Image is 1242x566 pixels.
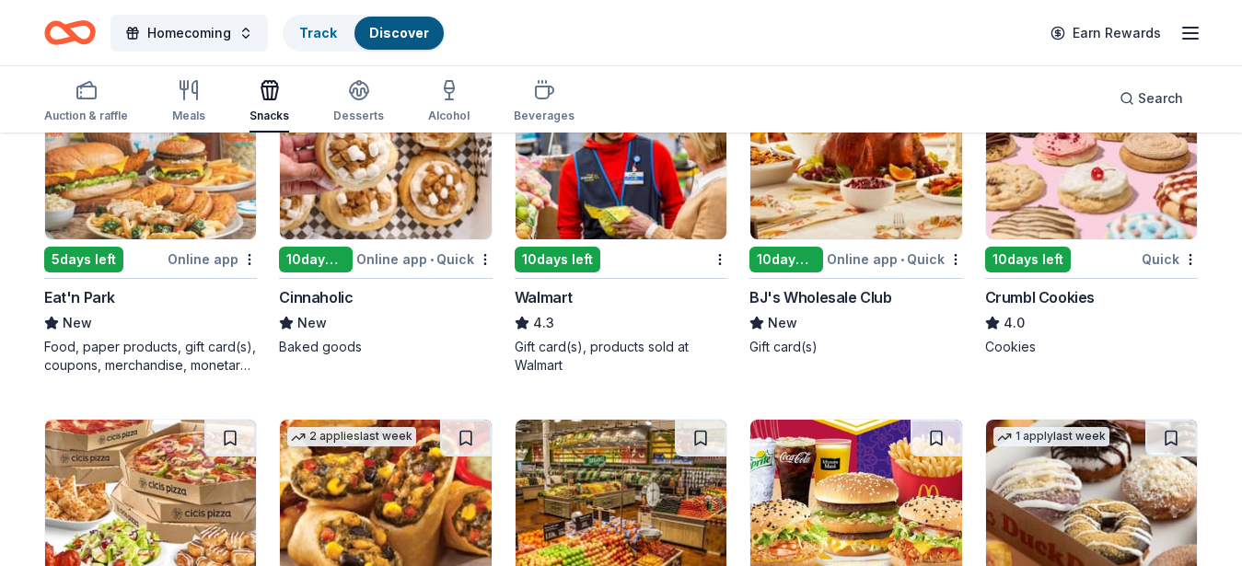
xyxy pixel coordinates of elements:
[749,64,962,356] a: Image for BJ's Wholesale Club2 applieslast week10days leftOnline app•QuickBJ's Wholesale ClubNewG...
[515,286,573,308] div: Walmart
[333,72,384,133] button: Desserts
[45,64,256,239] img: Image for Eat'n Park
[516,64,726,239] img: Image for Walmart
[333,109,384,123] div: Desserts
[250,109,289,123] div: Snacks
[430,252,434,267] span: •
[1105,80,1198,117] button: Search
[279,286,353,308] div: Cinnaholic
[297,312,327,334] span: New
[1039,17,1172,50] a: Earn Rewards
[985,286,1095,308] div: Crumbl Cookies
[1138,87,1183,110] span: Search
[172,72,205,133] button: Meals
[514,109,575,123] div: Beverages
[279,247,352,272] div: 10 days left
[250,72,289,133] button: Snacks
[749,247,822,272] div: 10 days left
[985,247,1071,272] div: 10 days left
[1142,248,1198,271] div: Quick
[985,338,1198,356] div: Cookies
[44,64,257,375] a: Image for Eat'n ParkLocal5days leftOnline appEat'n ParkNewFood, paper products, gift card(s), cou...
[900,252,904,267] span: •
[283,15,446,52] button: TrackDiscover
[44,286,115,308] div: Eat'n Park
[172,109,205,123] div: Meals
[986,64,1197,239] img: Image for Crumbl Cookies
[515,247,600,272] div: 10 days left
[1004,312,1025,334] span: 4.0
[369,25,429,40] a: Discover
[750,64,961,239] img: Image for BJ's Wholesale Club
[749,338,962,356] div: Gift card(s)
[428,109,470,123] div: Alcohol
[168,248,257,271] div: Online app
[533,312,554,334] span: 4.3
[749,286,891,308] div: BJ's Wholesale Club
[147,22,231,44] span: Homecoming
[110,15,268,52] button: Homecoming
[63,312,92,334] span: New
[356,248,493,271] div: Online app Quick
[287,427,416,446] div: 2 applies last week
[279,338,492,356] div: Baked goods
[44,109,128,123] div: Auction & raffle
[514,72,575,133] button: Beverages
[44,247,123,272] div: 5 days left
[428,72,470,133] button: Alcohol
[280,64,491,239] img: Image for Cinnaholic
[44,338,257,375] div: Food, paper products, gift card(s), coupons, merchandise, monetary donations
[44,72,128,133] button: Auction & raffle
[768,312,797,334] span: New
[279,64,492,356] a: Image for Cinnaholic10days leftOnline app•QuickCinnaholicNewBaked goods
[993,427,1109,446] div: 1 apply last week
[827,248,963,271] div: Online app Quick
[299,25,336,40] a: Track
[515,64,727,375] a: Image for Walmart1 applylast week10days leftWalmart4.3Gift card(s), products sold at Walmart
[44,11,96,54] a: Home
[985,64,1198,356] a: Image for Crumbl Cookies2 applieslast week10days leftQuickCrumbl Cookies4.0Cookies
[515,338,727,375] div: Gift card(s), products sold at Walmart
